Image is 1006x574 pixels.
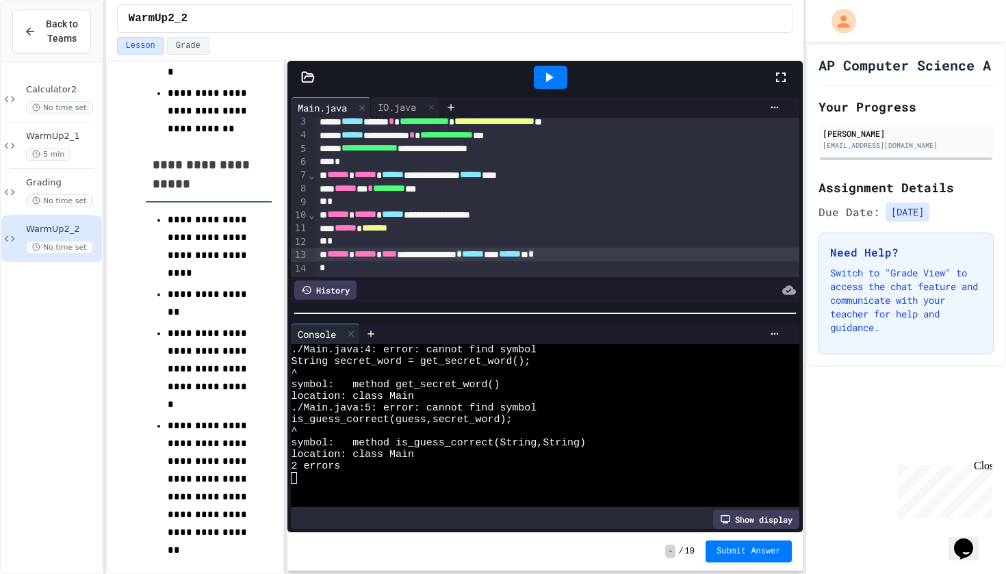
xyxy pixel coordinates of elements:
div: Main.java [291,97,371,118]
div: IO.java [371,100,423,114]
span: / [678,546,683,557]
p: Switch to "Grade View" to access the chat feature and communicate with your teacher for help and ... [830,266,982,335]
iframe: chat widget [949,519,992,560]
span: Grading [26,177,99,189]
span: location: class Main [291,449,413,460]
span: ./Main.java:5: error: cannot find symbol [291,402,537,414]
button: Submit Answer [706,540,792,562]
div: Chat with us now!Close [5,5,94,87]
span: WarmUp2_1 [26,131,99,142]
div: 11 [291,222,308,235]
span: symbol: method is_guess_correct(String,String) [291,437,586,449]
span: Back to Teams [44,17,79,46]
div: 13 [291,248,308,262]
h2: Assignment Details [818,178,994,197]
span: Submit Answer [717,546,781,557]
h3: Need Help? [830,244,982,261]
div: 3 [291,115,308,129]
span: - [665,545,675,558]
h1: AP Computer Science A [818,55,991,75]
span: Fold line [308,170,315,181]
div: [PERSON_NAME] [823,127,990,140]
span: No time set [26,194,93,207]
div: IO.java [371,97,440,118]
span: WarmUp2_2 [26,224,99,235]
span: is_guess_correct(guess,secret_word); [291,414,512,426]
div: Main.java [291,101,354,115]
span: Calculator2 [26,84,99,96]
span: ^ [291,367,297,379]
span: 10 [685,546,695,557]
span: 2 errors [291,460,340,472]
button: Back to Teams [12,10,91,53]
div: 7 [291,168,308,182]
div: Show display [713,510,799,529]
div: 4 [291,129,308,142]
span: String secret_word = get_secret_word(); [291,356,530,367]
div: 14 [291,262,308,275]
span: Due Date: [818,204,880,220]
span: symbol: method get_secret_word() [291,379,500,391]
div: 12 [291,235,308,248]
iframe: chat widget [892,460,992,518]
span: [DATE] [886,203,929,222]
div: 9 [291,196,308,209]
span: ./Main.java:4: error: cannot find symbol [291,344,537,356]
span: No time set [26,241,93,254]
h2: Your Progress [818,97,994,116]
div: 5 [291,142,308,156]
span: location: class Main [291,391,413,402]
div: History [294,281,357,300]
div: 8 [291,182,308,196]
div: Console [291,324,360,344]
span: 5 min [26,148,70,161]
button: Lesson [117,37,164,55]
span: Fold line [308,209,315,220]
div: [EMAIL_ADDRESS][DOMAIN_NAME] [823,140,990,151]
div: 10 [291,209,308,222]
span: No time set [26,101,93,114]
div: 6 [291,155,308,168]
span: ^ [291,426,297,437]
div: Console [291,327,343,341]
button: Grade [167,37,209,55]
div: My Account [817,5,860,37]
span: WarmUp2_2 [129,10,188,27]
